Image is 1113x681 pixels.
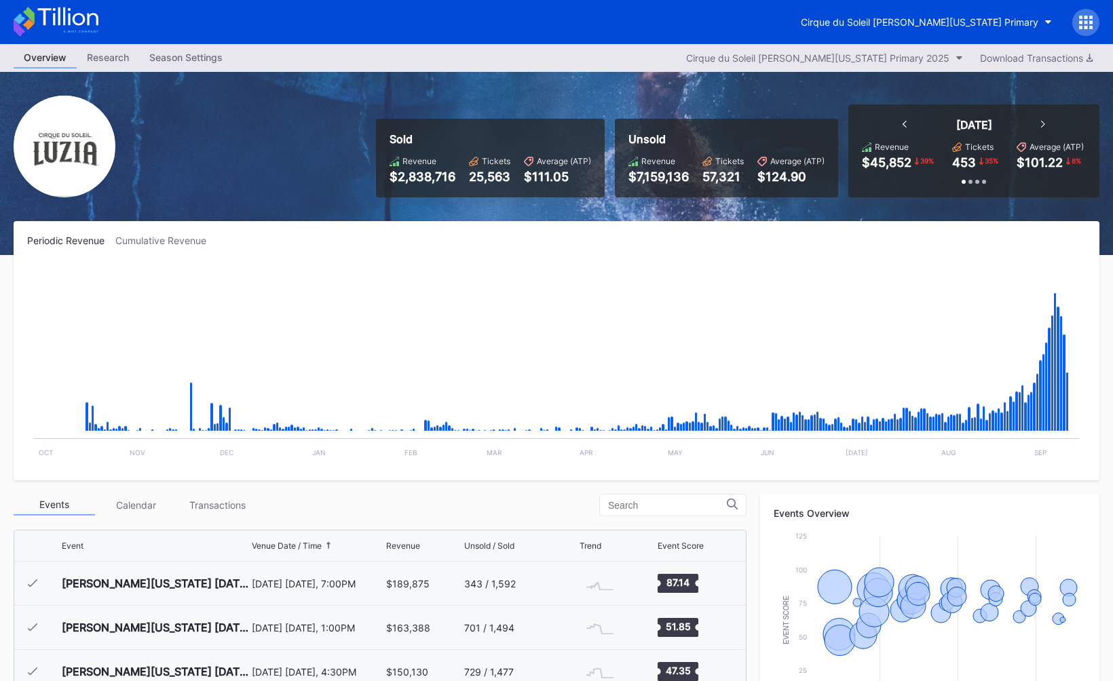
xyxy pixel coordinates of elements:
[252,622,383,634] div: [DATE] [DATE], 1:00PM
[62,577,248,590] div: [PERSON_NAME][US_STATE] [DATE] Evening
[139,47,233,67] div: Season Settings
[464,578,516,589] div: 343 / 1,592
[62,665,248,678] div: [PERSON_NAME][US_STATE] [DATE] Evening
[941,448,956,456] text: Aug
[665,621,690,632] text: 51.85
[801,16,1038,28] div: Cirque du Soleil [PERSON_NAME][US_STATE] Primary
[130,448,145,456] text: Nov
[862,155,911,170] div: $45,852
[846,448,868,456] text: [DATE]
[139,47,233,69] a: Season Settings
[402,156,436,166] div: Revenue
[875,142,909,152] div: Revenue
[580,610,620,644] svg: Chart title
[464,666,514,678] div: 729 / 1,477
[220,448,233,456] text: Dec
[464,622,514,634] div: 701 / 1,494
[390,170,455,184] div: $2,838,716
[115,235,217,246] div: Cumulative Revenue
[791,9,1062,35] button: Cirque du Soleil [PERSON_NAME][US_STATE] Primary
[782,596,790,644] text: Event Score
[799,666,807,674] text: 25
[62,621,248,634] div: [PERSON_NAME][US_STATE] [DATE] Afternoon
[1070,155,1082,166] div: 8 %
[919,155,935,166] div: 39 %
[761,448,774,456] text: Jun
[95,494,176,515] div: Calendar
[757,170,825,184] div: $124.90
[715,156,744,166] div: Tickets
[386,578,430,589] div: $189,875
[386,666,428,678] div: $150,130
[580,448,593,456] text: Apr
[608,500,727,511] input: Search
[580,566,620,600] svg: Chart title
[965,142,994,152] div: Tickets
[665,665,690,676] text: 47.35
[27,235,115,246] div: Periodic Revenue
[252,578,383,589] div: [DATE] [DATE], 7:00PM
[702,170,744,184] div: 57,321
[487,448,502,456] text: Mar
[774,507,1086,519] div: Events Overview
[77,47,139,67] div: Research
[799,599,807,607] text: 75
[641,156,675,166] div: Revenue
[956,118,992,132] div: [DATE]
[973,49,1099,67] button: Download Transactions
[666,577,690,588] text: 87.14
[14,47,77,69] a: Overview
[390,132,591,146] div: Sold
[668,448,683,456] text: May
[14,96,115,197] img: Cirque_du_Soleil_LUZIA_Washington_Primary.png
[1017,155,1063,170] div: $101.22
[628,132,825,146] div: Unsold
[983,155,1000,166] div: 35 %
[469,170,510,184] div: 25,563
[252,541,322,551] div: Venue Date / Time
[386,541,420,551] div: Revenue
[312,448,326,456] text: Jan
[252,666,383,678] div: [DATE] [DATE], 4:30PM
[795,566,807,574] text: 100
[980,52,1093,64] div: Download Transactions
[1034,448,1046,456] text: Sep
[952,155,976,170] div: 453
[628,170,689,184] div: $7,159,136
[464,541,514,551] div: Unsold / Sold
[770,156,825,166] div: Average (ATP)
[679,49,970,67] button: Cirque du Soleil [PERSON_NAME][US_STATE] Primary 2025
[386,622,430,634] div: $163,388
[1030,142,1084,152] div: Average (ATP)
[799,633,807,641] text: 50
[14,494,95,515] div: Events
[77,47,139,69] a: Research
[62,541,83,551] div: Event
[580,541,601,551] div: Trend
[39,448,53,456] text: Oct
[658,541,704,551] div: Event Score
[404,448,417,456] text: Feb
[27,263,1086,467] svg: Chart title
[537,156,591,166] div: Average (ATP)
[176,494,258,515] div: Transactions
[524,170,591,184] div: $111.05
[795,532,807,540] text: 125
[482,156,510,166] div: Tickets
[686,52,949,64] div: Cirque du Soleil [PERSON_NAME][US_STATE] Primary 2025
